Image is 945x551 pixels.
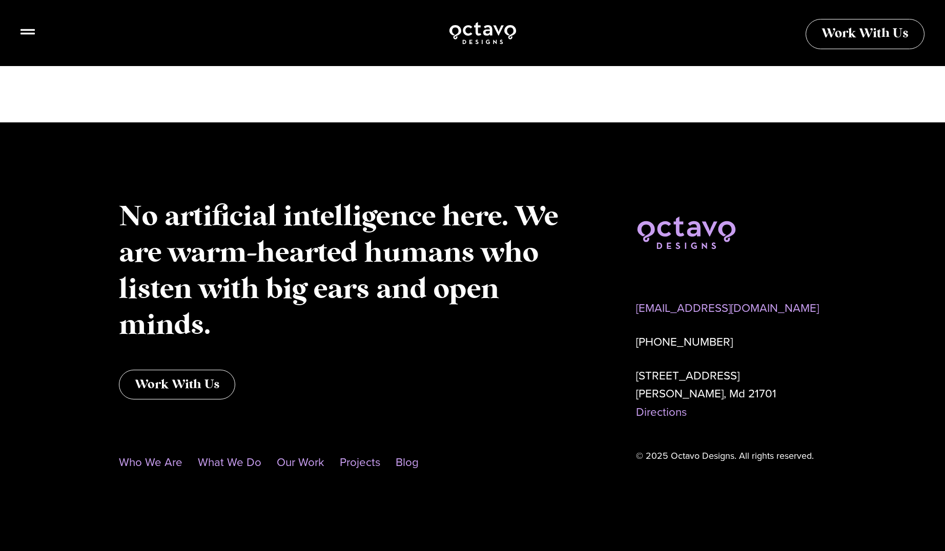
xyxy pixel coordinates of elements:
[119,199,574,344] p: No artificial intelligence here. We are warm-hearted humans who listen with big ears and open minds.
[119,451,182,474] a: Who We Are
[636,404,687,420] a: Directions
[636,300,819,316] a: [EMAIL_ADDRESS][DOMAIN_NAME]
[277,451,324,474] a: Our Work
[448,20,517,46] img: Octavo Designs Logo in White
[340,451,380,474] a: Projects
[119,451,574,474] nav: Menu
[119,370,235,399] a: Work With Us
[636,447,826,465] div: © 2025 Octavo Designs. All rights reserved.
[821,28,909,40] span: Work With Us
[636,333,826,351] p: [PHONE_NUMBER]
[198,451,261,474] a: What We Do
[396,451,419,474] a: Blog
[135,378,219,391] span: Work With Us
[636,367,826,422] p: [STREET_ADDRESS] [PERSON_NAME], Md 21701
[806,19,925,49] a: Work With Us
